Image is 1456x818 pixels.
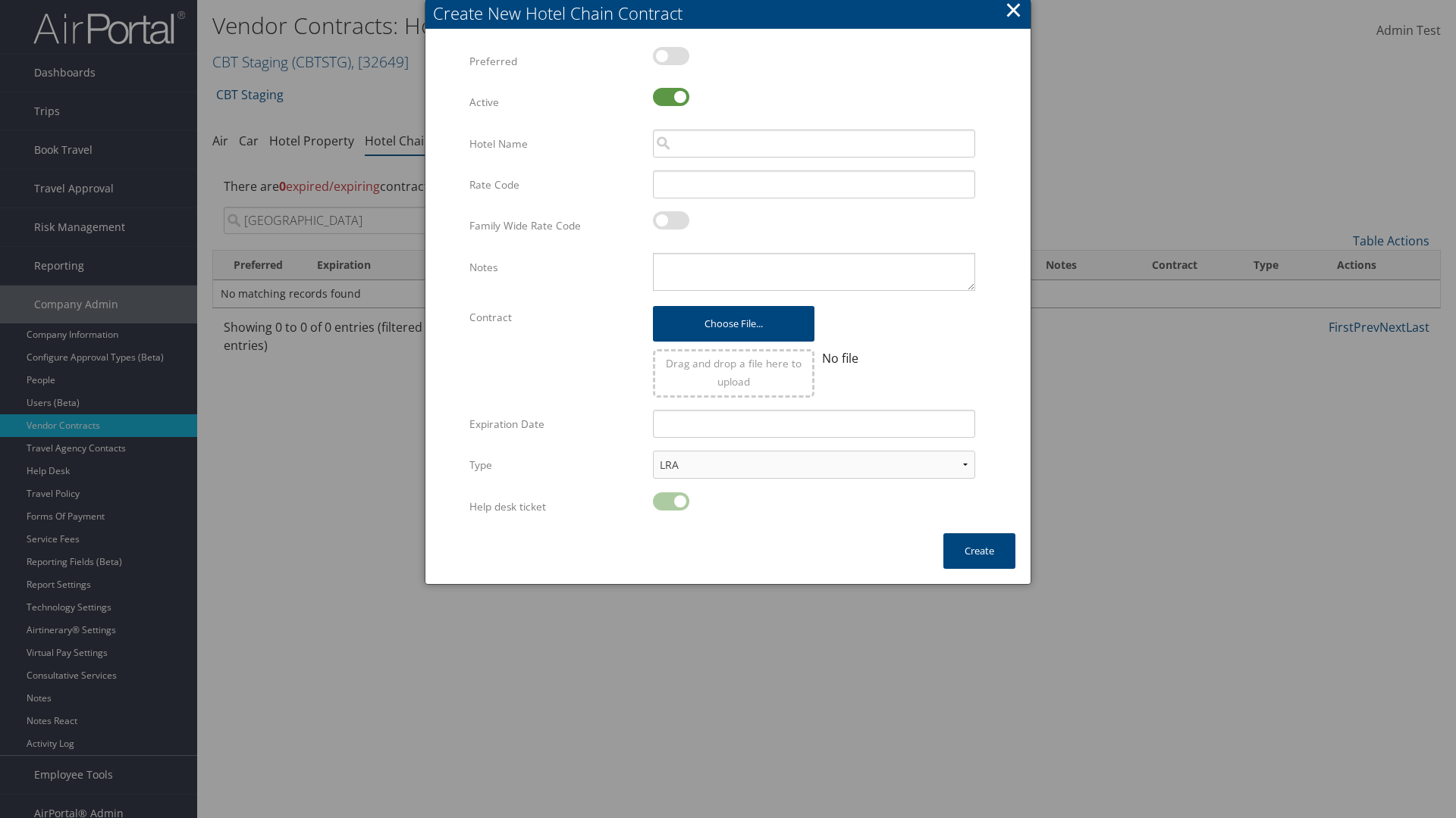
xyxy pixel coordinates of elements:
div: Create New Hotel Chain Contract [433,2,1031,25]
label: Family Wide Rate Code [469,211,642,240]
label: Rate Code [469,170,642,199]
label: Active [469,88,642,117]
label: Notes [469,253,642,282]
label: Type [469,451,642,479]
button: Create [943,533,1015,569]
span: Drag and drop a file here to upload [666,356,802,389]
label: Preferred [469,47,642,76]
label: Help desk ticket [469,492,642,521]
label: Expiration Date [469,410,642,439]
label: Contract [469,303,642,332]
label: Hotel Name [469,130,642,158]
span: No file [822,350,858,367]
